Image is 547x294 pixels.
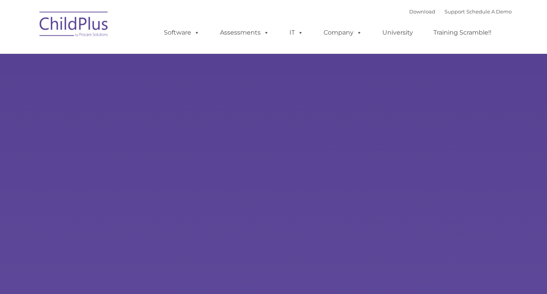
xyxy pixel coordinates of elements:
a: Download [409,8,435,15]
a: Software [156,25,207,40]
img: ChildPlus by Procare Solutions [36,6,112,45]
a: University [375,25,421,40]
a: Assessments [212,25,277,40]
a: Schedule A Demo [466,8,512,15]
a: Training Scramble!! [426,25,499,40]
a: IT [282,25,311,40]
font: | [409,8,512,15]
a: Company [316,25,370,40]
a: Support [445,8,465,15]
